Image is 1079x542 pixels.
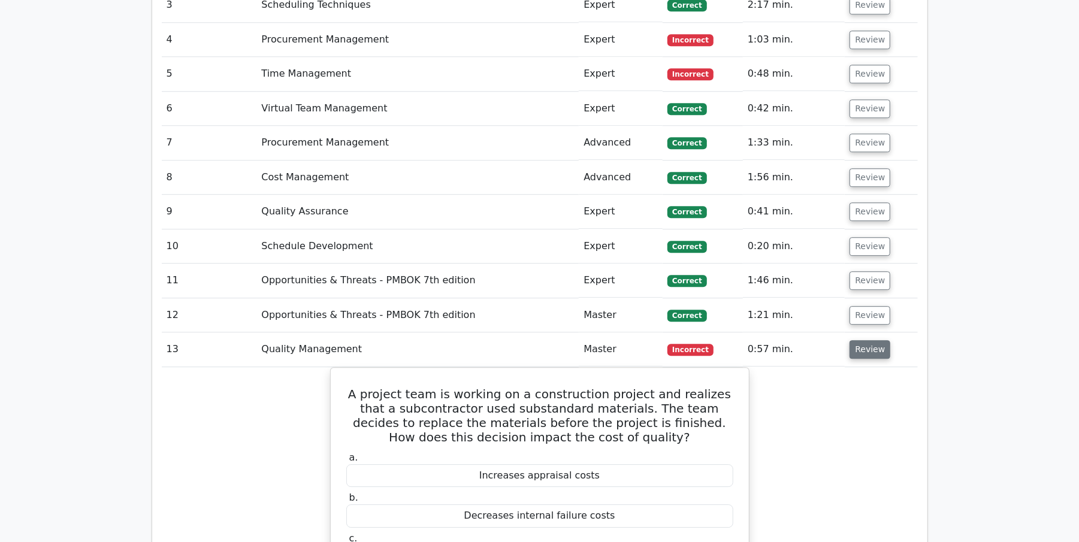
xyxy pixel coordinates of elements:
td: Virtual Team Management [256,92,579,126]
td: 6 [162,92,257,126]
td: Master [579,332,663,367]
td: 10 [162,229,257,264]
td: 7 [162,126,257,160]
span: Correct [667,310,706,322]
td: Expert [579,195,663,229]
td: Expert [579,264,663,298]
span: Correct [667,241,706,253]
td: Procurement Management [256,23,579,57]
td: Opportunities & Threats - PMBOK 7th edition [256,264,579,298]
span: Correct [667,275,706,287]
td: 1:21 min. [743,298,845,332]
button: Review [850,168,890,187]
td: Expert [579,23,663,57]
button: Review [850,31,890,49]
div: Increases appraisal costs [346,464,733,488]
td: 8 [162,161,257,195]
button: Review [850,340,890,359]
td: 0:42 min. [743,92,845,126]
td: 1:46 min. [743,264,845,298]
button: Review [850,134,890,152]
td: 0:57 min. [743,332,845,367]
td: 1:56 min. [743,161,845,195]
span: a. [349,452,358,463]
td: 1:03 min. [743,23,845,57]
button: Review [850,202,890,221]
td: 12 [162,298,257,332]
td: Opportunities & Threats - PMBOK 7th edition [256,298,579,332]
td: Cost Management [256,161,579,195]
button: Review [850,237,890,256]
span: Incorrect [667,344,714,356]
td: Expert [579,92,663,126]
td: 0:48 min. [743,57,845,91]
span: Incorrect [667,34,714,46]
td: Quality Management [256,332,579,367]
button: Review [850,271,890,290]
td: Expert [579,57,663,91]
td: Procurement Management [256,126,579,160]
td: Advanced [579,161,663,195]
td: 4 [162,23,257,57]
td: 1:33 min. [743,126,845,160]
td: 11 [162,264,257,298]
td: 13 [162,332,257,367]
button: Review [850,65,890,83]
h5: A project team is working on a construction project and realizes that a subcontractor used substa... [345,387,735,444]
button: Review [850,99,890,118]
td: 0:41 min. [743,195,845,229]
td: Advanced [579,126,663,160]
td: Time Management [256,57,579,91]
td: 0:20 min. [743,229,845,264]
td: Expert [579,229,663,264]
span: Correct [667,206,706,218]
span: Correct [667,172,706,184]
td: 5 [162,57,257,91]
span: b. [349,492,358,503]
td: Schedule Development [256,229,579,264]
td: Master [579,298,663,332]
td: Quality Assurance [256,195,579,229]
td: 9 [162,195,257,229]
span: Correct [667,103,706,115]
span: Correct [667,137,706,149]
span: Incorrect [667,68,714,80]
div: Decreases internal failure costs [346,504,733,528]
button: Review [850,306,890,325]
